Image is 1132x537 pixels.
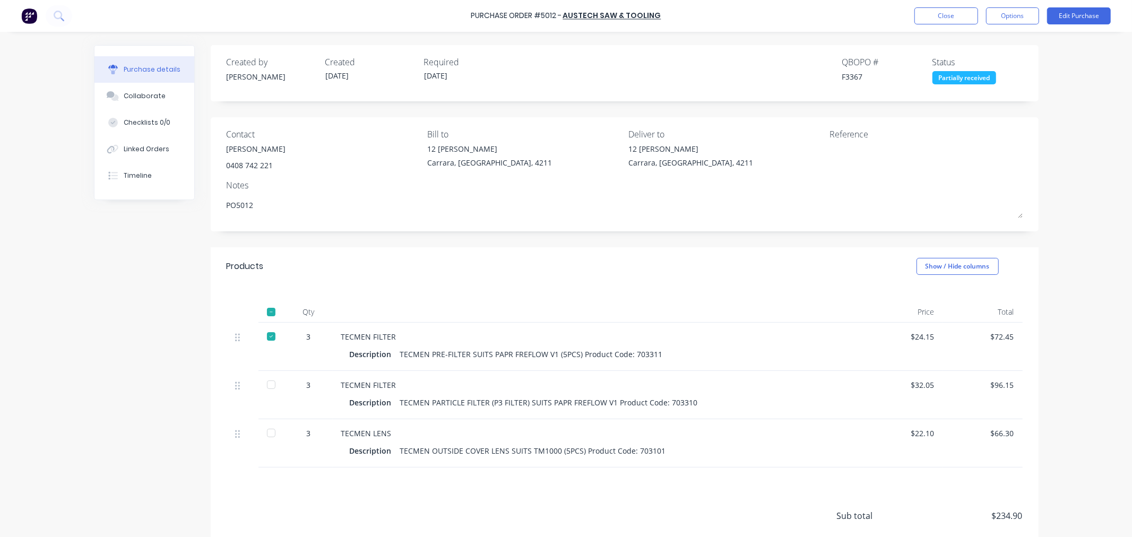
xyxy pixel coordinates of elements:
textarea: PO5012 [227,194,1023,218]
div: Created [325,56,416,68]
button: Show / Hide columns [917,258,999,275]
div: [PERSON_NAME] [227,71,317,82]
div: Purchase Order #5012 - [471,11,562,22]
button: Edit Purchase [1047,7,1111,24]
div: Total [943,301,1023,323]
div: 3 [293,428,324,439]
div: 3 [293,331,324,342]
button: Close [914,7,978,24]
div: $32.05 [872,379,935,391]
span: Sub total [837,509,917,522]
div: Required [424,56,514,68]
div: $96.15 [952,379,1014,391]
img: Factory [21,8,37,24]
div: Linked Orders [124,144,169,154]
div: Reference [829,128,1023,141]
div: Created by [227,56,317,68]
div: Checklists 0/0 [124,118,170,127]
div: F3367 [842,71,932,82]
div: $72.45 [952,331,1014,342]
div: TECMEN FILTER [341,331,855,342]
div: Products [227,260,264,273]
div: Carrara, [GEOGRAPHIC_DATA], 4211 [427,157,552,168]
div: TECMEN LENS [341,428,855,439]
div: Carrara, [GEOGRAPHIC_DATA], 4211 [628,157,753,168]
div: 12 [PERSON_NAME] [427,143,552,154]
div: TECMEN OUTSIDE COVER LENS SUITS TM1000 (5PCS) Product Code: 703101 [400,443,666,458]
div: QBO PO # [842,56,932,68]
div: TECMEN PRE-FILTER SUITS PAPR FREFLOW V1 (5PCS) Product Code: 703311 [400,347,663,362]
div: Description [350,443,400,458]
button: Purchase details [94,56,194,83]
div: $22.10 [872,428,935,439]
a: Austech Saw & Tooling [563,11,661,21]
button: Linked Orders [94,136,194,162]
div: $24.15 [872,331,935,342]
div: TECMEN FILTER [341,379,855,391]
div: Price [863,301,943,323]
div: Qty [285,301,333,323]
div: 0408 742 221 [227,160,286,171]
div: Collaborate [124,91,166,101]
div: Deliver to [628,128,822,141]
div: 3 [293,379,324,391]
div: TECMEN PARTICLE FILTER (P3 FILTER) SUITS PAPR FREFLOW V1 Product Code: 703310 [400,395,698,410]
div: Description [350,395,400,410]
div: Contact [227,128,420,141]
button: Timeline [94,162,194,189]
div: Purchase details [124,65,180,74]
div: Status [932,56,1023,68]
button: Options [986,7,1039,24]
div: 12 [PERSON_NAME] [628,143,753,154]
div: Notes [227,179,1023,192]
div: Description [350,347,400,362]
div: Bill to [427,128,620,141]
div: [PERSON_NAME] [227,143,286,154]
button: Checklists 0/0 [94,109,194,136]
button: Collaborate [94,83,194,109]
span: $234.90 [917,509,1023,522]
div: $66.30 [952,428,1014,439]
div: Partially received [932,71,996,84]
div: Timeline [124,171,152,180]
